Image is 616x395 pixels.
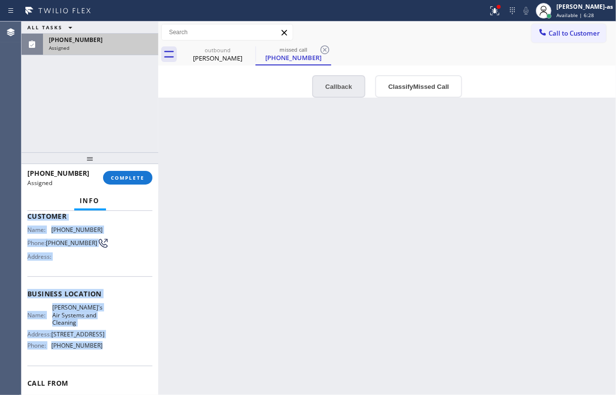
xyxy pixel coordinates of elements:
button: Info [74,191,106,210]
span: [PHONE_NUMBER] [46,239,97,247]
span: Info [80,196,100,205]
button: Call to Customer [531,24,606,42]
span: Phone: [27,239,46,247]
button: COMPLETE [103,171,152,185]
span: Available | 6:28 [556,12,594,19]
span: [PHONE_NUMBER] [51,342,103,349]
span: Customer [27,211,152,221]
div: missed call [256,46,330,53]
div: outbound [181,46,255,54]
span: Call to Customer [549,29,600,38]
div: Bret Wilkins [181,43,255,65]
div: (213) 652-7980 [256,43,330,64]
span: Name: [27,312,52,319]
span: [PHONE_NUMBER] [49,36,103,44]
span: COMPLETE [111,174,145,181]
span: [PERSON_NAME]'s Air Systems and Cleaning [52,304,103,326]
div: [PHONE_NUMBER] [256,53,330,62]
span: Business location [27,289,152,298]
span: Name: [27,226,51,233]
span: Phone: [27,342,51,349]
span: [PHONE_NUMBER] [51,226,103,233]
div: [PERSON_NAME] [181,54,255,62]
span: ALL TASKS [27,24,63,31]
button: Mute [519,4,533,18]
input: Search [162,24,293,40]
span: Address: [27,331,51,338]
button: ClassifyMissed Call [375,75,462,98]
span: Address: [27,253,53,260]
span: [PHONE_NUMBER] [27,168,89,178]
button: Callback [312,75,365,98]
span: Assigned [49,44,69,51]
span: [STREET_ADDRESS] [51,331,105,338]
button: ALL TASKS [21,21,82,33]
span: Call From [27,378,152,388]
span: Assigned [27,179,52,187]
div: [PERSON_NAME]-as [556,2,613,11]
